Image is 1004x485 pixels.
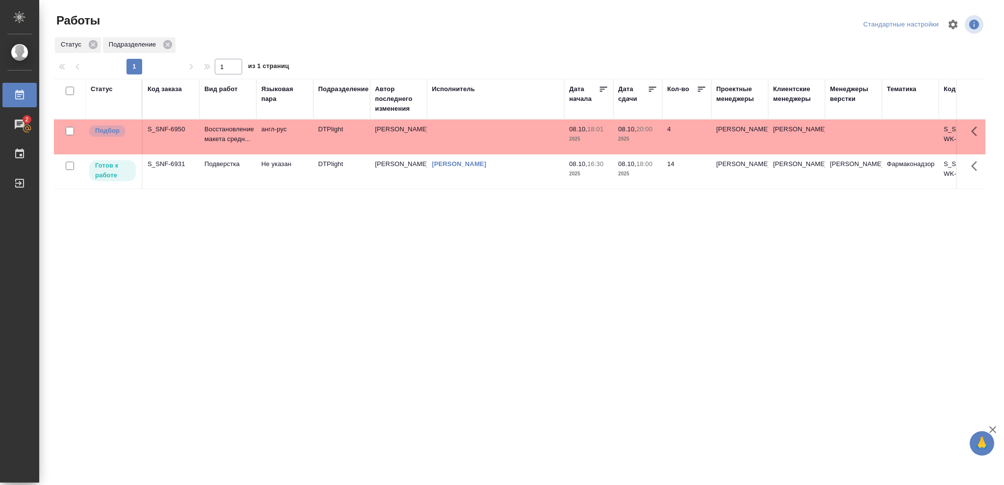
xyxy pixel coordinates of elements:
span: 2 [19,115,34,124]
p: 08.10, [569,125,587,133]
div: Тематика [887,84,916,94]
p: Готов к работе [95,161,130,180]
div: S_SNF-6950 [148,124,195,134]
p: Подразделение [109,40,159,49]
div: Клиентские менеджеры [773,84,820,104]
p: 2025 [569,169,608,179]
button: Здесь прячутся важные кнопки [965,120,989,143]
td: S_SNF-6950-WK-005 [939,120,996,154]
p: 2025 [618,134,657,144]
span: Настроить таблицу [941,13,965,36]
td: DTPlight [313,154,370,189]
div: Дата сдачи [618,84,648,104]
p: 08.10, [618,125,636,133]
p: 2025 [569,134,608,144]
div: Код работы [944,84,981,94]
p: Подбор [95,126,120,136]
span: из 1 страниц [248,60,289,74]
td: 4 [662,120,711,154]
div: Исполнитель может приступить к работе [88,159,137,182]
a: [PERSON_NAME] [432,160,486,168]
div: Проектные менеджеры [716,84,763,104]
div: Подразделение [103,37,176,53]
span: Посмотреть информацию [965,15,985,34]
button: Здесь прячутся важные кнопки [965,154,989,178]
td: [PERSON_NAME] [768,154,825,189]
div: Статус [91,84,113,94]
button: 🙏 [970,431,994,456]
p: Фармаконадзор [887,159,934,169]
span: 🙏 [974,433,990,454]
p: 08.10, [569,160,587,168]
div: Вид работ [204,84,238,94]
td: [PERSON_NAME] [768,120,825,154]
p: Подверстка [204,159,251,169]
p: Статус [61,40,85,49]
div: Можно подбирать исполнителей [88,124,137,138]
div: Языковая пара [261,84,308,104]
div: Дата начала [569,84,599,104]
div: split button [861,17,941,32]
div: Код заказа [148,84,182,94]
td: англ-рус [256,120,313,154]
p: 18:00 [636,160,653,168]
p: 20:00 [636,125,653,133]
p: 08.10, [618,160,636,168]
div: S_SNF-6931 [148,159,195,169]
td: [PERSON_NAME] [370,154,427,189]
td: DTPlight [313,120,370,154]
div: Автор последнего изменения [375,84,422,114]
td: [PERSON_NAME] [370,120,427,154]
div: Подразделение [318,84,369,94]
td: S_SNF-6931-WK-004 [939,154,996,189]
td: 14 [662,154,711,189]
div: Исполнитель [432,84,475,94]
span: Работы [54,13,100,28]
p: 18:01 [587,125,603,133]
p: [PERSON_NAME] [830,159,877,169]
td: Не указан [256,154,313,189]
td: [PERSON_NAME] [711,154,768,189]
div: Кол-во [667,84,689,94]
p: 2025 [618,169,657,179]
div: Статус [55,37,101,53]
td: [PERSON_NAME] [711,120,768,154]
p: 16:30 [587,160,603,168]
p: Восстановление макета средн... [204,124,251,144]
div: Менеджеры верстки [830,84,877,104]
a: 2 [2,112,37,137]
